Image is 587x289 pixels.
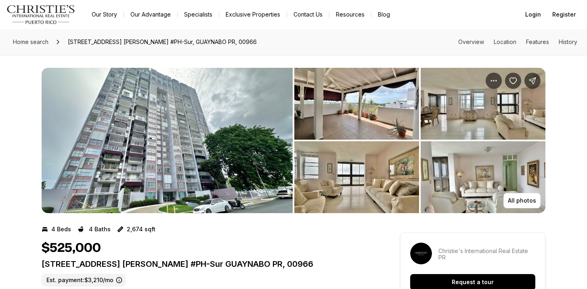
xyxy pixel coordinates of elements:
[219,9,287,20] a: Exclusive Properties
[6,5,75,24] img: logo
[505,73,521,89] button: Save Property: 1026 AVE. LUIS VIGOREAUX #PH-Sur
[42,68,545,213] div: Listing Photos
[78,223,111,236] button: 4 Baths
[178,9,219,20] a: Specialists
[547,6,581,23] button: Register
[10,36,52,48] a: Home search
[124,9,177,20] a: Our Advantage
[13,38,48,45] span: Home search
[559,38,577,45] a: Skip to: History
[458,38,484,45] a: Skip to: Overview
[503,193,541,208] button: All photos
[65,36,260,48] span: [STREET_ADDRESS] [PERSON_NAME] #PH-Sur, GUAYNABO PR, 00966
[494,38,516,45] a: Skip to: Location
[458,39,577,45] nav: Page section menu
[294,68,545,213] li: 2 of 7
[520,6,546,23] button: Login
[294,141,419,213] button: View image gallery
[508,197,536,204] p: All photos
[287,9,329,20] button: Contact Us
[525,11,541,18] span: Login
[486,73,502,89] button: Property options
[526,38,549,45] a: Skip to: Features
[421,141,545,213] button: View image gallery
[85,9,124,20] a: Our Story
[42,68,293,213] button: View image gallery
[42,241,101,256] h1: $525,000
[127,226,155,232] p: 2,674 sqft
[552,11,576,18] span: Register
[42,259,371,269] p: [STREET_ADDRESS] [PERSON_NAME] #PH-Sur GUAYNABO PR, 00966
[421,68,545,140] button: View image gallery
[42,68,293,213] li: 1 of 7
[524,73,541,89] button: Share Property: 1026 AVE. LUIS VIGOREAUX #PH-Sur
[294,68,419,140] button: View image gallery
[89,226,111,232] p: 4 Baths
[51,226,71,232] p: 4 Beds
[438,248,535,261] p: Christie's International Real Estate PR
[371,9,396,20] a: Blog
[452,279,494,285] p: Request a tour
[329,9,371,20] a: Resources
[42,274,126,287] label: Est. payment: $3,210/mo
